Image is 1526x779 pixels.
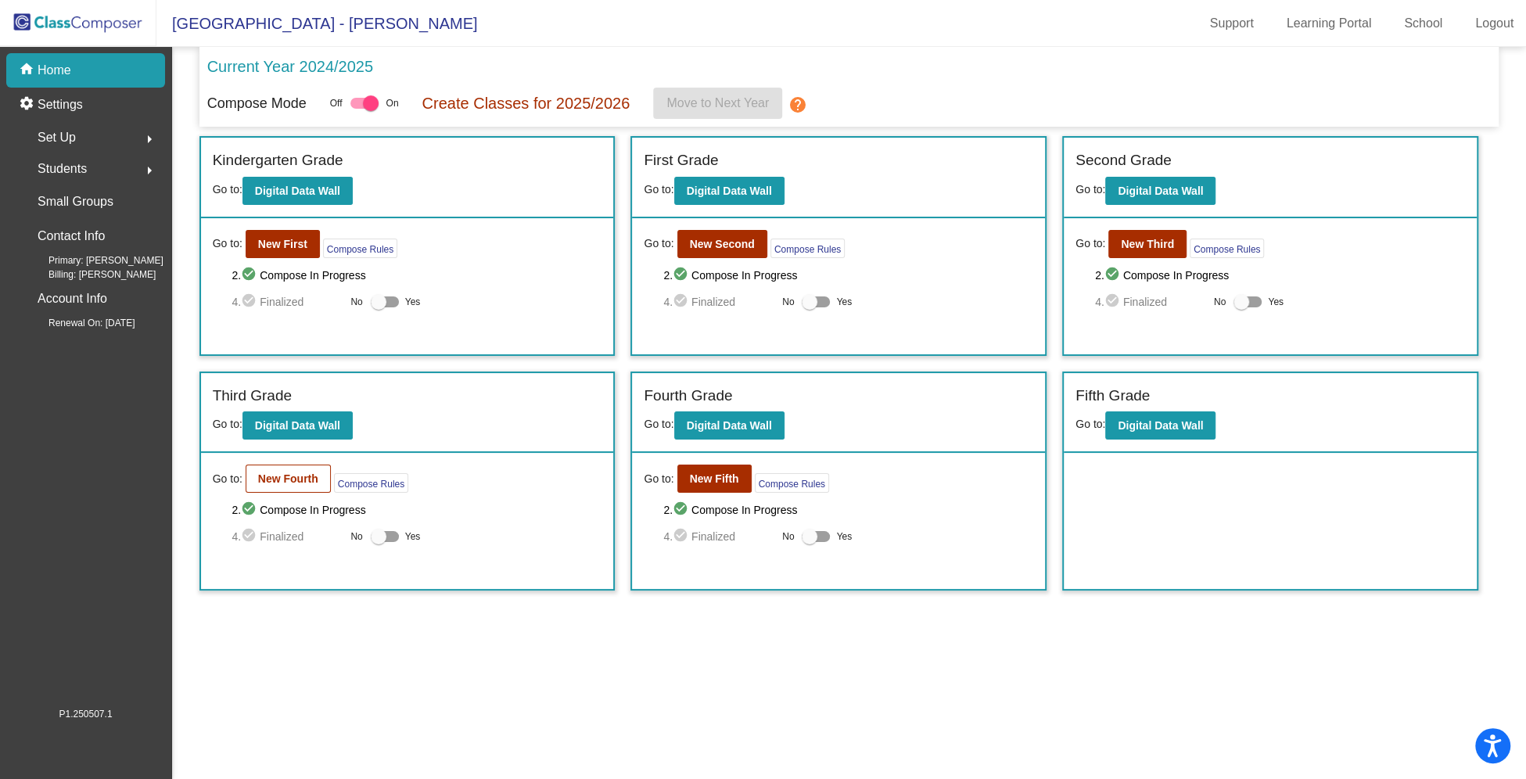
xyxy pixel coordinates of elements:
span: 2. Compose In Progress [232,266,602,285]
b: New Third [1121,238,1174,250]
span: 4. Finalized [232,293,343,311]
span: 2. Compose In Progress [1095,266,1465,285]
span: Yes [836,293,852,311]
span: Yes [1268,293,1284,311]
b: Digital Data Wall [1118,185,1203,197]
span: Billing: [PERSON_NAME] [23,267,156,282]
mat-icon: check_circle [241,501,260,519]
button: Compose Rules [770,239,845,258]
b: Digital Data Wall [255,185,340,197]
mat-icon: check_circle [673,293,691,311]
span: Go to: [644,418,673,430]
span: Go to: [644,183,673,196]
label: Third Grade [213,385,292,407]
mat-icon: check_circle [241,527,260,546]
span: Go to: [213,183,242,196]
span: No [1214,295,1226,309]
span: 2. Compose In Progress [663,266,1033,285]
span: Yes [405,293,421,311]
span: Yes [836,527,852,546]
mat-icon: arrow_right [140,130,159,149]
mat-icon: help [788,95,807,114]
span: Go to: [213,418,242,430]
div: Successfully fetched renewal date [1321,697,1505,711]
button: New Second [677,230,767,258]
label: Fifth Grade [1075,385,1150,407]
p: Contact Info [38,225,105,247]
span: No [350,295,362,309]
mat-icon: home [19,61,38,80]
span: 4. Finalized [663,293,774,311]
b: New First [258,238,307,250]
span: No [782,295,794,309]
mat-icon: check_circle [673,266,691,285]
span: Go to: [644,235,673,252]
span: Set Up [38,127,76,149]
label: Second Grade [1075,149,1172,172]
span: Go to: [1075,235,1105,252]
span: Go to: [1075,183,1105,196]
span: 4. Finalized [1095,293,1206,311]
button: Digital Data Wall [1105,411,1215,440]
b: Digital Data Wall [687,419,772,432]
b: New Fifth [690,472,739,485]
button: Digital Data Wall [674,411,785,440]
b: New Second [690,238,755,250]
button: Digital Data Wall [242,411,353,440]
mat-icon: arrow_right [140,161,159,180]
button: Digital Data Wall [1105,177,1215,205]
span: 4. Finalized [663,527,774,546]
button: Compose Rules [1190,239,1264,258]
a: Learning Portal [1274,11,1384,36]
mat-icon: check_circle [1104,293,1123,311]
p: Current Year 2024/2025 [207,55,373,78]
mat-icon: check_circle [673,527,691,546]
button: Digital Data Wall [674,177,785,205]
b: Digital Data Wall [1118,419,1203,432]
p: Compose Mode [207,93,307,114]
span: Go to: [1075,418,1105,430]
b: Digital Data Wall [687,185,772,197]
span: On [386,96,399,110]
span: [GEOGRAPHIC_DATA] - [PERSON_NAME] [156,11,477,36]
span: Primary: [PERSON_NAME] [23,253,163,267]
mat-icon: check_circle [241,293,260,311]
a: Logout [1463,11,1526,36]
div: user authenticated [1321,739,1505,753]
button: New First [246,230,320,258]
p: Small Groups [38,191,113,213]
p: Home [38,61,71,80]
mat-icon: check_circle [673,501,691,519]
a: Support [1197,11,1266,36]
span: No [782,530,794,544]
button: New Fifth [677,465,752,493]
span: Renewal On: [DATE] [23,316,135,330]
b: Digital Data Wall [255,419,340,432]
mat-icon: check_circle [1104,266,1123,285]
button: Compose Rules [755,473,829,493]
label: Kindergarten Grade [213,149,343,172]
span: Go to: [644,471,673,487]
a: School [1391,11,1455,36]
span: 2. Compose In Progress [663,501,1033,519]
button: New Third [1108,230,1187,258]
b: New Fourth [258,472,318,485]
button: Compose Rules [334,473,408,493]
span: 2. Compose In Progress [232,501,602,519]
p: Settings [38,95,83,114]
button: Digital Data Wall [242,177,353,205]
p: Account Info [38,288,107,310]
span: Students [38,158,87,180]
button: New Fourth [246,465,331,493]
span: Move to Next Year [666,96,769,109]
span: No [350,530,362,544]
mat-icon: settings [19,95,38,114]
span: Off [330,96,343,110]
span: Go to: [213,471,242,487]
span: Go to: [213,235,242,252]
label: Fourth Grade [644,385,732,407]
label: First Grade [644,149,718,172]
button: Move to Next Year [653,88,782,119]
p: Create Classes for 2025/2026 [422,92,630,115]
mat-icon: check_circle [241,266,260,285]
